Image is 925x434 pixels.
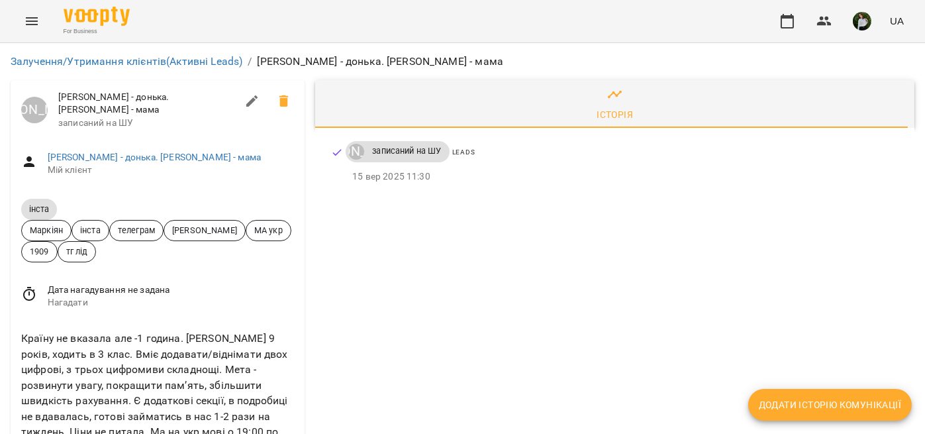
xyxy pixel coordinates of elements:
span: МА укр [246,224,291,237]
span: 1909 [22,245,57,258]
p: 15 вер 2025 11:30 [352,170,893,184]
span: Маркіян [22,224,71,237]
div: Луцук Маркіян [348,144,364,160]
img: Voopty Logo [64,7,130,26]
span: записаний на ШУ [58,117,236,130]
span: записаний на ШУ [364,145,449,157]
div: Луцук Маркіян [21,97,48,123]
button: Menu [16,5,48,37]
span: Нагадати [48,296,295,309]
span: Додати історію комунікації [759,397,901,413]
span: Leads [452,148,475,156]
img: 6b662c501955233907b073253d93c30f.jpg [853,12,871,30]
button: Додати історію комунікації [748,389,912,421]
div: Історія [597,107,633,123]
span: Мій клієнт [48,164,295,177]
a: [PERSON_NAME] - донька. [PERSON_NAME] - мама [48,152,261,162]
a: Залучення/Утримання клієнтів(Активні Leads) [11,55,242,68]
span: інста [21,203,57,215]
p: [PERSON_NAME] - донька. [PERSON_NAME] - мама [258,54,504,70]
a: [PERSON_NAME] [346,144,364,160]
span: телеграм [110,224,163,237]
a: [PERSON_NAME] [21,97,48,123]
span: UA [890,14,904,28]
span: Дата нагадування не задана [48,284,295,297]
button: UA [885,9,909,33]
span: For Business [64,27,130,36]
span: [PERSON_NAME] [164,224,245,237]
nav: breadcrumb [11,54,914,70]
span: тг лід [58,245,96,258]
span: інста [72,224,109,237]
li: / [248,54,252,70]
span: [PERSON_NAME] - донька. [PERSON_NAME] - мама [58,91,236,117]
